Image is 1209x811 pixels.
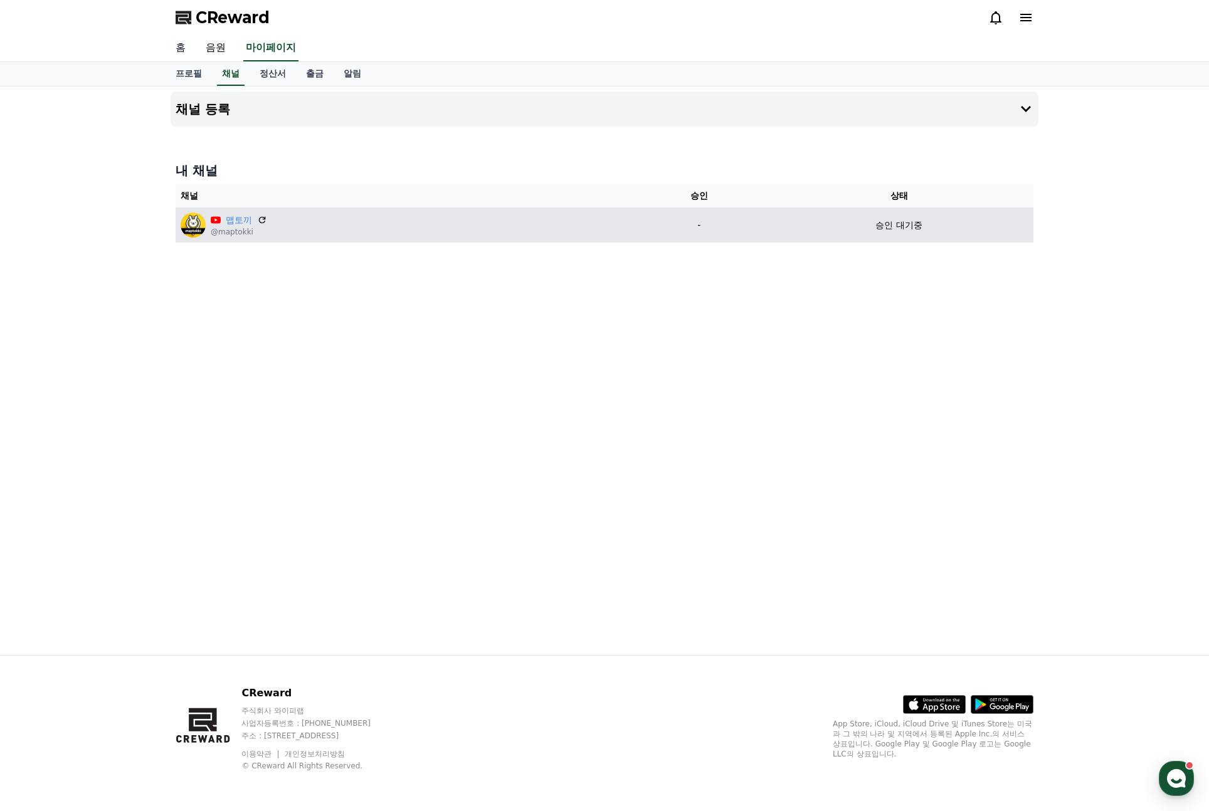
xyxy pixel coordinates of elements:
[241,686,394,701] p: CReward
[285,750,345,758] a: 개인정보처리방침
[83,397,162,429] a: 대화
[241,750,281,758] a: 이용약관
[226,214,252,227] a: 맵토끼
[181,212,206,238] img: 맵토끼
[241,761,394,771] p: © CReward All Rights Reserved.
[633,184,764,207] th: 승인
[4,397,83,429] a: 홈
[875,219,922,232] p: 승인 대기중
[196,8,270,28] span: CReward
[40,416,47,426] span: 홈
[638,219,759,232] p: -
[833,719,1033,759] p: App Store, iCloud, iCloud Drive 및 iTunes Store는 미국과 그 밖의 나라 및 지역에서 등록된 Apple Inc.의 서비스 상표입니다. Goo...
[166,35,196,61] a: 홈
[176,102,230,116] h4: 채널 등록
[176,8,270,28] a: CReward
[196,35,236,61] a: 음원
[115,417,130,427] span: 대화
[166,62,212,86] a: 프로필
[194,416,209,426] span: 설정
[162,397,241,429] a: 설정
[217,62,245,86] a: 채널
[250,62,296,86] a: 정산서
[243,35,298,61] a: 마이페이지
[171,92,1038,127] button: 채널 등록
[241,731,394,741] p: 주소 : [STREET_ADDRESS]
[241,706,394,716] p: 주식회사 와이피랩
[296,62,334,86] a: 출금
[334,62,371,86] a: 알림
[241,718,394,728] p: 사업자등록번호 : [PHONE_NUMBER]
[211,227,267,237] p: @maptokki
[176,184,633,207] th: 채널
[176,162,1033,179] h4: 내 채널
[764,184,1033,207] th: 상태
